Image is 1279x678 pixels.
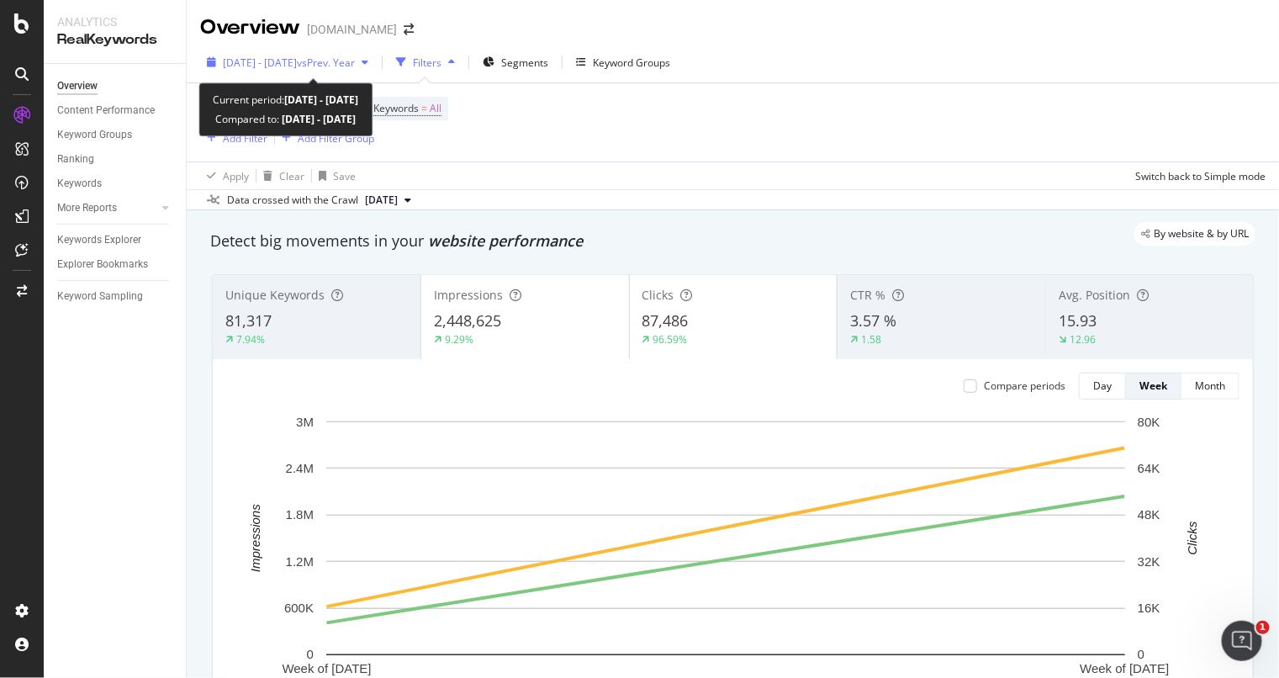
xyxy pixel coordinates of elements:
[850,287,885,303] span: CTR %
[501,56,548,70] span: Segments
[57,256,174,273] a: Explorer Bookmarks
[57,288,143,305] div: Keyword Sampling
[296,415,314,429] text: 3M
[642,310,689,331] span: 87,486
[200,128,267,148] button: Add Filter
[57,175,102,193] div: Keywords
[223,56,297,70] span: [DATE] - [DATE]
[1059,287,1130,303] span: Avg. Position
[57,13,172,30] div: Analytics
[984,379,1065,393] div: Compare periods
[445,332,473,347] div: 9.29%
[358,190,418,210] button: [DATE]
[1093,379,1112,393] div: Day
[57,77,174,95] a: Overview
[200,162,249,189] button: Apply
[256,162,304,189] button: Clear
[223,131,267,146] div: Add Filter
[282,662,371,676] text: Week of [DATE]
[1138,648,1144,662] text: 0
[286,554,314,569] text: 1.2M
[569,49,677,76] button: Keyword Groups
[248,504,262,572] text: Impressions
[434,287,503,303] span: Impressions
[307,648,314,662] text: 0
[57,231,141,249] div: Keywords Explorer
[1070,332,1096,347] div: 12.96
[1185,521,1199,554] text: Clicks
[57,102,155,119] div: Content Performance
[1154,229,1249,239] span: By website & by URL
[57,288,174,305] a: Keyword Sampling
[57,231,174,249] a: Keywords Explorer
[57,30,172,50] div: RealKeywords
[1138,415,1160,429] text: 80K
[57,175,174,193] a: Keywords
[1256,621,1270,634] span: 1
[57,102,174,119] a: Content Performance
[57,199,157,217] a: More Reports
[373,101,419,115] span: Keywords
[850,310,896,331] span: 3.57 %
[1138,554,1160,569] text: 32K
[223,169,249,183] div: Apply
[1126,373,1181,400] button: Week
[225,287,325,303] span: Unique Keywords
[286,508,314,522] text: 1.8M
[642,287,674,303] span: Clicks
[1138,461,1160,475] text: 64K
[279,169,304,183] div: Clear
[200,13,300,42] div: Overview
[389,49,462,76] button: Filters
[404,24,414,35] div: arrow-right-arrow-left
[200,49,375,76] button: [DATE] - [DATE]vsPrev. Year
[1079,373,1126,400] button: Day
[57,199,117,217] div: More Reports
[1195,379,1225,393] div: Month
[57,126,132,144] div: Keyword Groups
[1138,508,1160,522] text: 48K
[1135,169,1266,183] div: Switch back to Simple mode
[1059,310,1097,331] span: 15.93
[861,332,881,347] div: 1.58
[1181,373,1239,400] button: Month
[298,131,374,146] div: Add Filter Group
[275,128,374,148] button: Add Filter Group
[236,332,265,347] div: 7.94%
[216,109,357,129] div: Compared to:
[57,151,94,168] div: Ranking
[1134,222,1255,246] div: legacy label
[307,21,397,38] div: [DOMAIN_NAME]
[476,49,555,76] button: Segments
[214,90,359,109] div: Current period:
[593,56,670,70] div: Keyword Groups
[434,310,501,331] span: 2,448,625
[297,56,355,70] span: vs Prev. Year
[413,56,441,70] div: Filters
[227,193,358,208] div: Data crossed with the Crawl
[57,151,174,168] a: Ranking
[280,112,357,126] b: [DATE] - [DATE]
[225,310,272,331] span: 81,317
[57,77,98,95] div: Overview
[333,169,356,183] div: Save
[57,256,148,273] div: Explorer Bookmarks
[312,162,356,189] button: Save
[57,126,174,144] a: Keyword Groups
[1138,601,1160,615] text: 16K
[421,101,427,115] span: =
[285,93,359,107] b: [DATE] - [DATE]
[653,332,688,347] div: 96.59%
[1128,162,1266,189] button: Switch back to Simple mode
[1080,662,1169,676] text: Week of [DATE]
[1139,379,1167,393] div: Week
[365,193,398,208] span: 2025 Sep. 17th
[430,97,441,120] span: All
[1222,621,1262,661] iframe: Intercom live chat
[286,461,314,475] text: 2.4M
[284,601,314,615] text: 600K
